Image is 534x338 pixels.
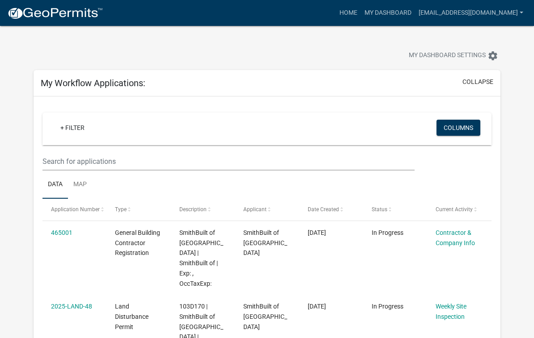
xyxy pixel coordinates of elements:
[308,303,326,310] span: 07/23/2025
[243,229,287,257] span: SmithBuilt of Lake Oconee
[487,50,498,61] i: settings
[42,171,68,199] a: Data
[372,303,403,310] span: In Progress
[115,303,148,330] span: Land Disturbance Permit
[308,206,339,213] span: Date Created
[243,206,267,213] span: Applicant
[436,206,473,213] span: Current Activity
[51,303,92,310] a: 2025-LAND-48
[415,4,527,21] a: [EMAIL_ADDRESS][DOMAIN_NAME]
[372,206,387,213] span: Status
[402,47,505,64] button: My Dashboard Settingssettings
[41,78,145,88] h5: My Workflow Applications:
[437,120,480,136] button: Columns
[409,50,486,61] span: My Dashboard Settings
[115,206,127,213] span: Type
[42,199,106,220] datatable-header-cell: Application Number
[42,152,415,171] input: Search for applications
[243,303,287,330] span: SmithBuilt of Lake Oconee
[462,77,493,87] button: collapse
[427,199,491,220] datatable-header-cell: Current Activity
[51,229,72,236] a: 465001
[235,199,299,220] datatable-header-cell: Applicant
[308,229,326,236] span: 08/17/2025
[436,303,466,320] a: Weekly Site Inspection
[179,206,207,213] span: Description
[336,4,361,21] a: Home
[171,199,235,220] datatable-header-cell: Description
[372,229,403,236] span: In Progress
[299,199,363,220] datatable-header-cell: Date Created
[68,171,92,199] a: Map
[106,199,170,220] datatable-header-cell: Type
[115,229,160,257] span: General Building Contractor Registration
[51,206,100,213] span: Application Number
[361,4,415,21] a: My Dashboard
[179,229,223,287] span: SmithBuilt of Lake Oconee | SmithBuilt of | Exp: , OccTaxExp:
[363,199,427,220] datatable-header-cell: Status
[436,229,475,246] a: Contractor & Company Info
[53,120,92,136] a: + Filter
